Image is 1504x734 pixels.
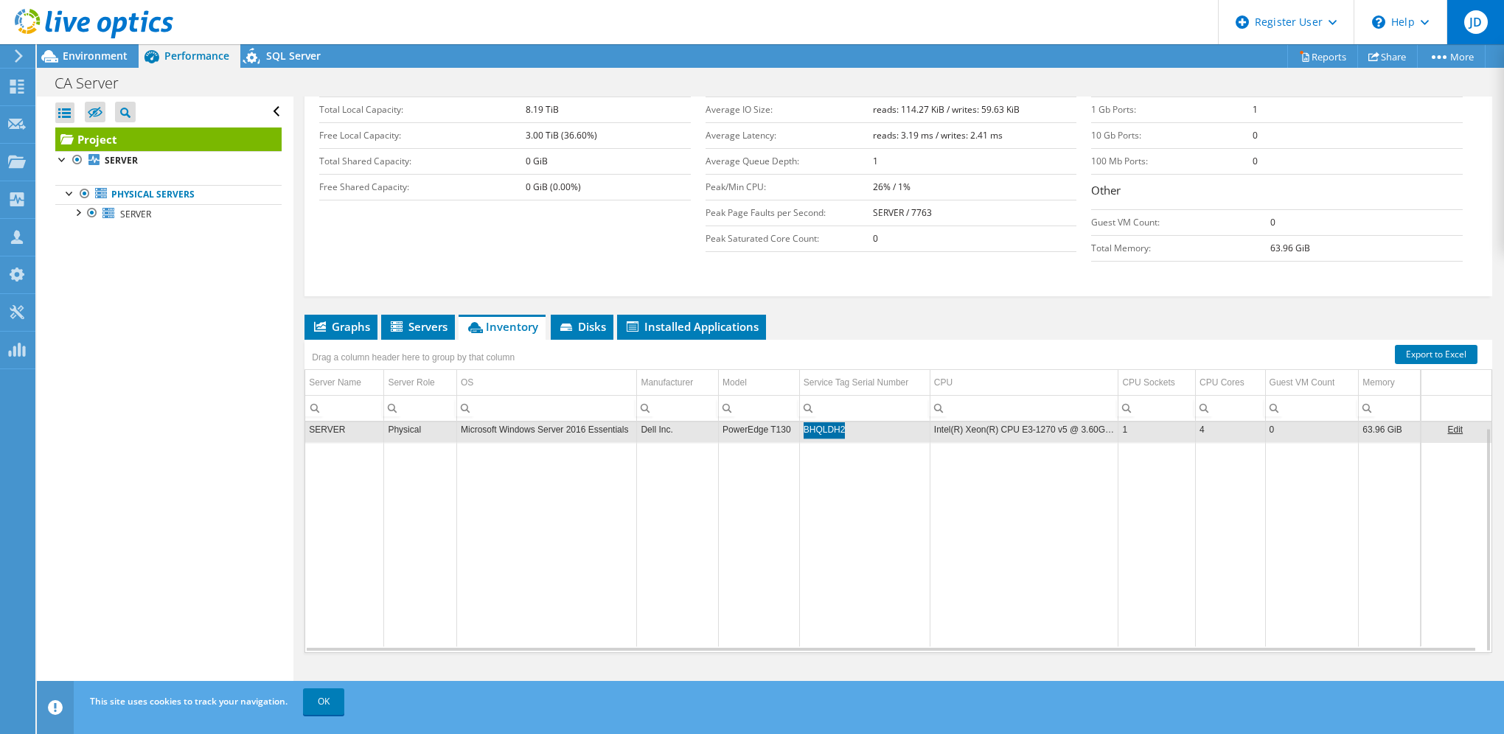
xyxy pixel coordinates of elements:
td: Free Local Capacity: [319,122,526,148]
td: Free Shared Capacity: [319,174,526,200]
td: Column Manufacturer, Value Dell Inc. [637,417,719,443]
a: Physical Servers [55,185,282,204]
td: Column Guest VM Count, Filter cell [1265,395,1359,421]
span: Installed Applications [624,319,759,334]
b: 0 [1253,155,1258,167]
td: Column CPU, Value Intel(R) Xeon(R) CPU E3-1270 v5 @ 3.60GHz [930,417,1118,443]
td: Column Server Name, Filter cell [305,395,384,421]
div: CPU Sockets [1122,374,1174,391]
td: 1 Gb Ports: [1091,97,1253,122]
td: Peak Saturated Core Count: [706,226,873,251]
span: SQL Server [266,49,321,63]
td: Peak/Min CPU: [706,174,873,200]
h3: Other [1091,182,1463,202]
td: Column Model, Value PowerEdge T130 [719,417,800,443]
td: Column Memory, Value 63.96 GiB [1359,417,1421,443]
a: Edit [1447,424,1463,435]
span: Inventory [466,319,538,334]
b: SERVER [105,154,138,167]
td: Total Local Capacity: [319,97,526,122]
a: SERVER [55,151,282,170]
div: Data grid [304,340,1492,653]
span: Disks [558,319,606,334]
h1: CA Server [48,75,142,91]
a: SERVER [55,204,282,223]
td: Column CPU, Filter cell [930,395,1118,421]
b: 0 GiB [526,155,548,167]
td: Guest VM Count: [1091,209,1270,235]
span: Performance [164,49,229,63]
td: Column OS, Filter cell [456,395,636,421]
b: SERVER / 7763 [873,206,932,219]
a: More [1417,45,1486,68]
td: Average IO Size: [706,97,873,122]
div: Service Tag Serial Number [804,374,909,391]
td: Column OS, Value Microsoft Windows Server 2016 Essentials [456,417,636,443]
td: Column CPU Cores, Value 4 [1196,417,1266,443]
td: 100 Mb Ports: [1091,148,1253,174]
span: This site uses cookies to track your navigation. [90,695,288,707]
td: Total Shared Capacity: [319,148,526,174]
div: Model [723,374,747,391]
div: Server Name [309,374,361,391]
span: Environment [63,49,128,63]
td: Column Server Role, Value Physical [384,417,457,443]
div: Manufacturer [641,374,693,391]
div: OS [461,374,473,391]
b: reads: 114.27 KiB / writes: 59.63 KiB [873,103,1020,116]
td: Average Latency: [706,122,873,148]
b: 1 [1253,103,1258,116]
td: 10 Gb Ports: [1091,122,1253,148]
td: Column CPU Sockets, Filter cell [1118,395,1196,421]
td: OS Column [456,370,636,396]
td: Peak Page Faults per Second: [706,200,873,226]
span: JD [1464,10,1488,34]
td: Memory Column [1359,370,1421,396]
td: Manufacturer Column [637,370,719,396]
td: Model Column [719,370,800,396]
div: Guest VM Count [1270,374,1335,391]
td: Column Memory, Filter cell [1359,395,1421,421]
td: Column Server Role, Filter cell [384,395,457,421]
td: Column CPU Sockets, Value 1 [1118,417,1196,443]
td: Column Service Tag Serial Number, Value BHQLDH2 [799,417,930,443]
td: CPU Column [930,370,1118,396]
b: 26% / 1% [873,181,911,193]
td: Column Guest VM Count, Value 0 [1265,417,1359,443]
div: Memory [1362,374,1394,391]
span: Servers [389,319,448,334]
b: reads: 3.19 ms / writes: 2.41 ms [873,129,1003,141]
div: CPU [934,374,953,391]
a: Share [1357,45,1418,68]
a: Export to Excel [1395,345,1477,364]
td: Server Role Column [384,370,457,396]
td: Guest VM Count Column [1265,370,1359,396]
td: CPU Cores Column [1196,370,1266,396]
b: 0 GiB (0.00%) [526,181,581,193]
td: Column CPU Cores, Filter cell [1196,395,1266,421]
a: OK [303,688,344,715]
a: Project [55,127,282,151]
td: Column Model, Filter cell [719,395,800,421]
b: 0 [873,232,878,245]
div: Physical [388,421,453,438]
span: Graphs [312,319,370,334]
td: Service Tag Serial Number Column [799,370,930,396]
div: Drag a column header here to group by that column [308,347,518,368]
b: 0 [1253,129,1258,141]
b: 0 [1270,216,1275,228]
div: CPU Cores [1200,374,1244,391]
td: Column Server Name, Value SERVER [305,417,384,443]
a: Reports [1287,45,1358,68]
b: 8.19 TiB [526,103,559,116]
td: Total Memory: [1091,235,1270,261]
b: 3.00 TiB (36.60%) [526,129,597,141]
svg: \n [1372,15,1385,29]
span: SERVER [120,208,151,220]
b: 63.96 GiB [1270,242,1310,254]
td: Server Name Column [305,370,384,396]
td: Average Queue Depth: [706,148,873,174]
b: 1 [873,155,878,167]
td: Column Service Tag Serial Number, Filter cell [799,395,930,421]
td: Column Manufacturer, Filter cell [637,395,719,421]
